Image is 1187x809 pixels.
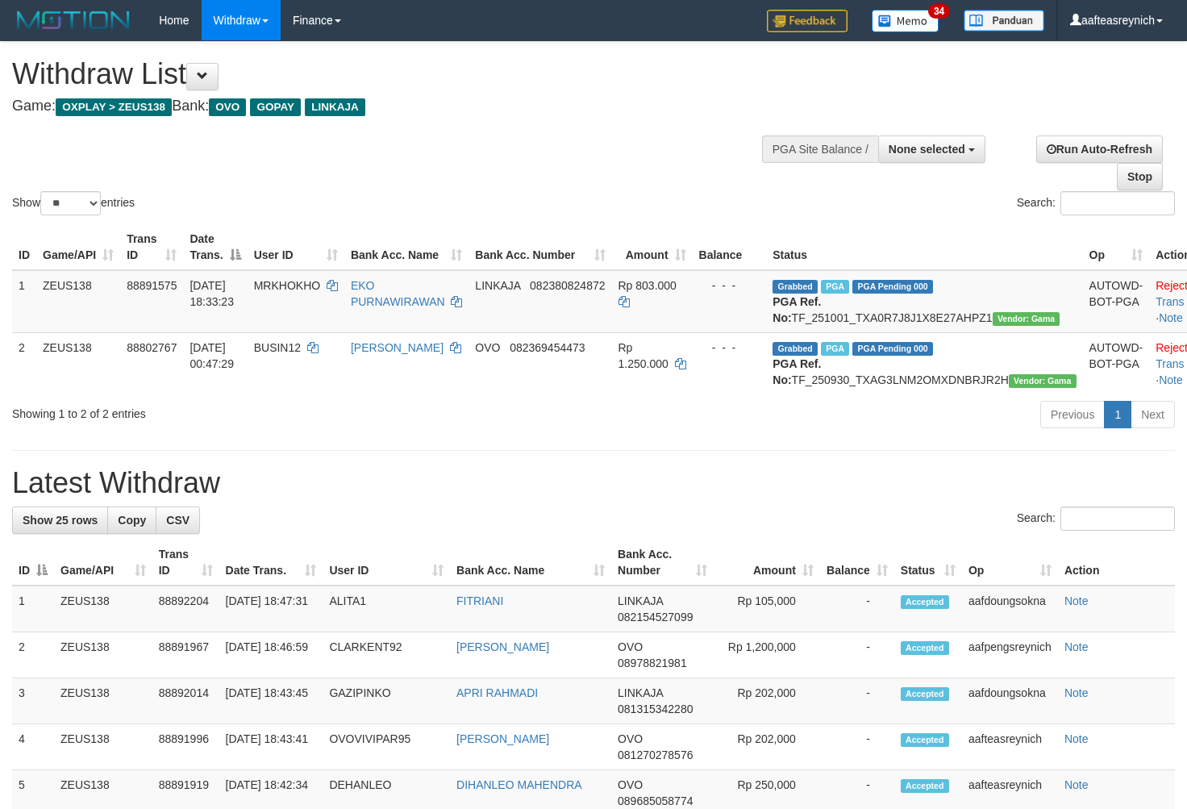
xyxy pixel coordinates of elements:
label: Search: [1017,507,1175,531]
td: TF_251001_TXA0R7J8J1X8E27AHPZ1 [766,270,1082,333]
a: Note [1064,778,1089,791]
span: Copy 082369454473 to clipboard [510,341,585,354]
a: Next [1131,401,1175,428]
td: [DATE] 18:43:41 [219,724,323,770]
div: - - - [699,340,760,356]
div: PGA Site Balance / [762,136,878,163]
a: Note [1064,594,1089,607]
img: Button%20Memo.svg [872,10,939,32]
b: PGA Ref. No: [773,295,821,324]
th: Status: activate to sort column ascending [894,540,962,586]
span: 88891575 [127,279,177,292]
th: Date Trans.: activate to sort column ascending [219,540,323,586]
th: Action [1058,540,1175,586]
td: - [820,586,894,632]
a: Note [1064,732,1089,745]
a: APRI RAHMADI [456,686,538,699]
th: Game/API: activate to sort column ascending [36,224,120,270]
button: None selected [878,136,985,163]
span: OVO [209,98,246,116]
td: ZEUS138 [36,332,120,394]
th: ID [12,224,36,270]
span: Accepted [901,687,949,701]
img: Feedback.jpg [767,10,848,32]
td: AUTOWD-BOT-PGA [1083,332,1150,394]
td: [DATE] 18:43:45 [219,678,323,724]
td: aafdoungsokna [962,586,1058,632]
a: [PERSON_NAME] [456,640,549,653]
select: Showentries [40,191,101,215]
th: Balance: activate to sort column ascending [820,540,894,586]
span: Accepted [901,641,949,655]
span: PGA Pending [852,280,933,294]
td: 3 [12,678,54,724]
span: Accepted [901,779,949,793]
td: TF_250930_TXAG3LNM2OMXDNBRJR2H [766,332,1082,394]
td: Rp 105,000 [714,586,820,632]
td: ZEUS138 [54,586,152,632]
span: Copy 081270278576 to clipboard [618,749,693,761]
td: 1 [12,586,54,632]
td: aafdoungsokna [962,678,1058,724]
th: Balance [693,224,767,270]
span: Accepted [901,595,949,609]
th: Bank Acc. Name: activate to sort column ascending [344,224,469,270]
span: OVO [618,732,643,745]
td: Rp 1,200,000 [714,632,820,678]
td: CLARKENT92 [323,632,450,678]
h1: Withdraw List [12,58,775,90]
span: Copy 082154527099 to clipboard [618,611,693,623]
span: Accepted [901,733,949,747]
span: Copy 08978821981 to clipboard [618,657,687,669]
span: Copy 089685058774 to clipboard [618,794,693,807]
td: 88892014 [152,678,219,724]
td: ZEUS138 [54,724,152,770]
td: Rp 202,000 [714,678,820,724]
td: aafpengsreynich [962,632,1058,678]
td: - [820,678,894,724]
td: ZEUS138 [54,678,152,724]
span: Grabbed [773,280,818,294]
th: User ID: activate to sort column ascending [248,224,344,270]
span: OVO [618,640,643,653]
span: [DATE] 18:33:23 [190,279,234,308]
img: panduan.png [964,10,1044,31]
span: Copy 082380824872 to clipboard [530,279,605,292]
span: Vendor URL: https://trx31.1velocity.biz [993,312,1060,326]
td: GAZIPINKO [323,678,450,724]
td: - [820,724,894,770]
span: LINKAJA [305,98,365,116]
span: None selected [889,143,965,156]
h4: Game: Bank: [12,98,775,115]
span: 34 [928,4,950,19]
span: Copy 081315342280 to clipboard [618,703,693,715]
th: Trans ID: activate to sort column ascending [152,540,219,586]
td: 4 [12,724,54,770]
span: Copy [118,514,146,527]
a: Note [1159,373,1183,386]
a: Note [1064,686,1089,699]
div: - - - [699,277,760,294]
span: PGA Pending [852,342,933,356]
td: ZEUS138 [36,270,120,333]
th: Bank Acc. Name: activate to sort column ascending [450,540,611,586]
span: Vendor URL: https://trx31.1velocity.biz [1009,374,1077,388]
span: MRKHOKHO [254,279,320,292]
span: Marked by aafpengsreynich [821,280,849,294]
td: [DATE] 18:46:59 [219,632,323,678]
th: Trans ID: activate to sort column ascending [120,224,183,270]
td: - [820,632,894,678]
span: OXPLAY > ZEUS138 [56,98,172,116]
span: Show 25 rows [23,514,98,527]
span: Rp 1.250.000 [618,341,668,370]
span: BUSIN12 [254,341,301,354]
a: Stop [1117,163,1163,190]
td: 88892204 [152,586,219,632]
b: PGA Ref. No: [773,357,821,386]
td: 1 [12,270,36,333]
label: Show entries [12,191,135,215]
a: Previous [1040,401,1105,428]
th: Bank Acc. Number: activate to sort column ascending [469,224,611,270]
label: Search: [1017,191,1175,215]
th: Bank Acc. Number: activate to sort column ascending [611,540,714,586]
